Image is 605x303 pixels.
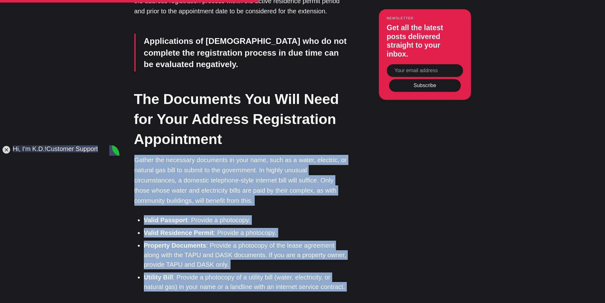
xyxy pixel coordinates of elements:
[144,242,206,249] strong: Property Documents
[389,79,461,92] button: Subscribe
[144,241,347,269] li: : Provide a photocopy of the lease agreement along with the TAPU and DASK documents. If you are a...
[134,155,347,206] p: Gather the necessary documents in your name, such as a water, electric, or natural gas bill to su...
[144,36,347,69] strong: Applications of [DEMOGRAPHIC_DATA] who do not complete the registration process in due time can b...
[387,24,463,59] h3: Get all the latest posts delivered straight to your inbox.
[144,272,347,292] li: : Provide a photocopy of a utility bill (water, electricity, or natural gas) in your name or a la...
[144,228,347,238] li: : Provide a photocopy.
[387,64,463,77] input: Your email address
[144,215,347,225] li: : Provide a photocopy.
[134,89,347,149] h2: The Documents You Will Need for Your Address Registration Appointment
[144,217,188,224] strong: Valid Passport
[144,274,173,281] strong: Utility Bill
[144,229,214,236] strong: Valid Residence Permit
[387,16,463,20] small: Newsletter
